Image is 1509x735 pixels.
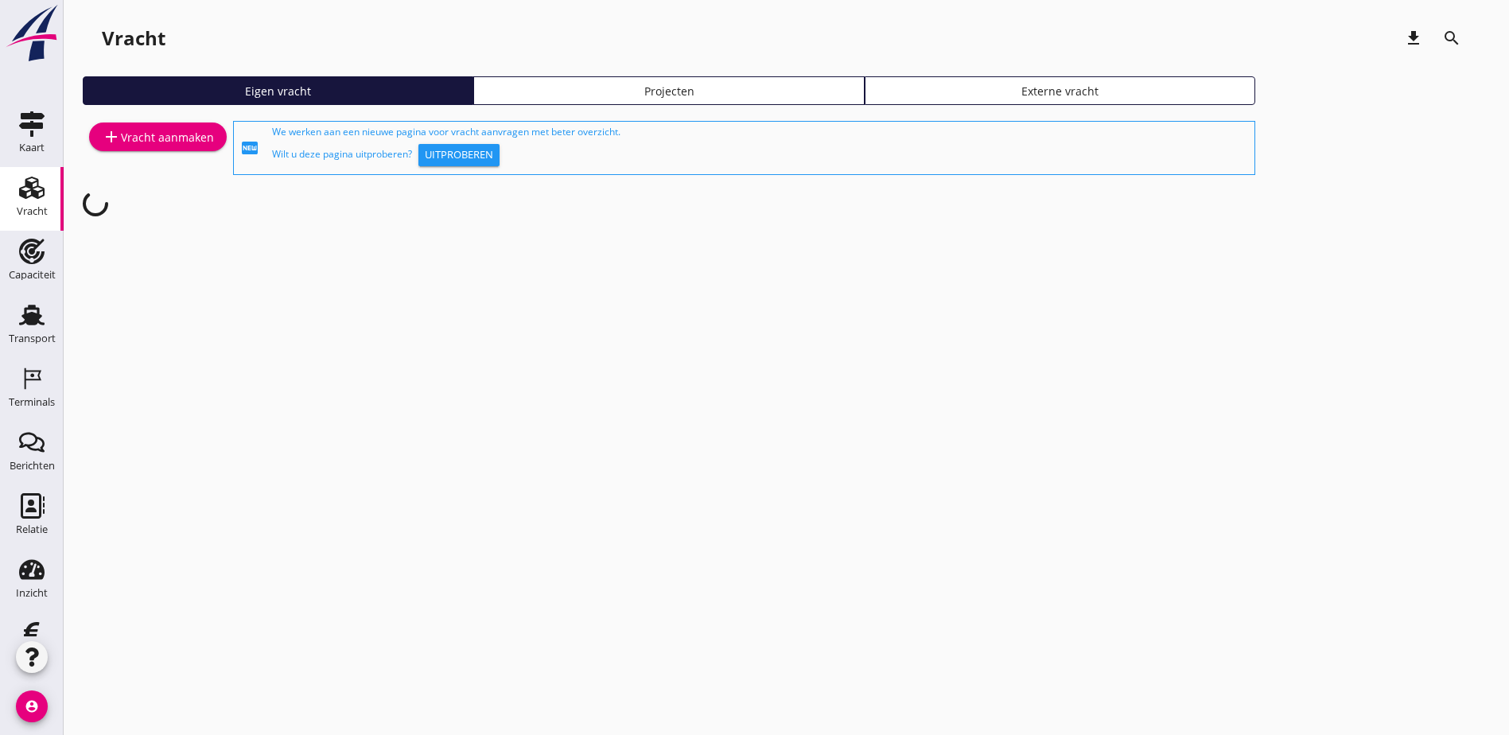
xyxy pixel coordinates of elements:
div: We werken aan een nieuwe pagina voor vracht aanvragen met beter overzicht. Wilt u deze pagina uit... [272,125,1248,171]
a: Eigen vracht [83,76,473,105]
div: Vracht [102,25,165,51]
i: download [1404,29,1423,48]
div: Vracht aanmaken [102,127,214,146]
div: Eigen vracht [90,83,466,99]
div: Kaart [19,142,45,153]
div: Vracht [17,206,48,216]
div: Uitproberen [425,147,493,163]
a: Externe vracht [865,76,1255,105]
div: Externe vracht [872,83,1248,99]
a: Projecten [473,76,864,105]
i: search [1442,29,1461,48]
i: account_circle [16,690,48,722]
div: Berichten [10,461,55,471]
a: Vracht aanmaken [89,122,227,151]
div: Inzicht [16,588,48,598]
img: logo-small.a267ee39.svg [3,4,60,63]
i: fiber_new [240,138,259,157]
button: Uitproberen [418,144,500,166]
div: Projecten [480,83,857,99]
div: Terminals [9,397,55,407]
div: Relatie [16,524,48,535]
div: Capaciteit [9,270,56,280]
i: add [102,127,121,146]
div: Transport [9,333,56,344]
